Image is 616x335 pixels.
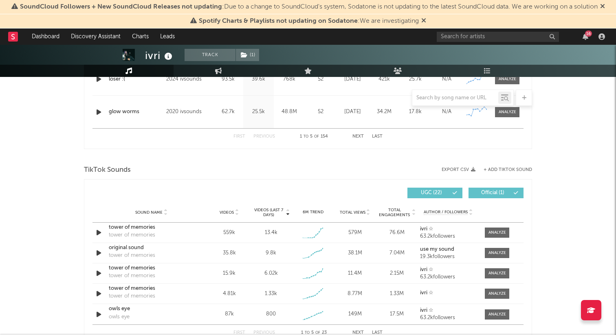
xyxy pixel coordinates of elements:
[215,108,241,116] div: 62.7k
[20,4,598,10] span: : Due to a change to SoundCloud's system, Sodatone is not updating to the latest SoundCloud data....
[109,292,155,300] div: tower of memories
[407,188,462,198] button: UGC(22)
[469,188,524,198] button: Official(1)
[109,108,162,116] a: glow worms
[264,269,278,278] div: 6.02k
[265,229,277,237] div: 13.4k
[352,331,364,335] button: Next
[420,290,477,296] a: ivri ☆
[402,75,429,83] div: 25.7k
[336,229,374,237] div: 579M
[185,49,235,61] button: Track
[336,269,374,278] div: 11.4M
[236,49,259,61] button: (1)
[135,210,163,215] span: Sound Name
[306,75,335,83] div: 52
[233,134,245,139] button: First
[233,331,245,335] button: First
[378,229,416,237] div: 76.6M
[109,272,155,280] div: tower of memories
[474,190,511,195] span: Official ( 1 )
[420,247,454,252] strong: use my sound
[109,313,130,321] div: owls eye
[421,18,426,24] span: Dismiss
[424,210,468,215] span: Author / Followers
[199,18,419,24] span: : We are investigating
[126,28,154,45] a: Charts
[378,310,416,318] div: 17.5M
[145,49,174,62] div: ivri
[420,226,433,232] strong: ivri ☆
[109,75,162,83] a: loser :(
[65,28,126,45] a: Discovery Assistant
[305,331,310,335] span: to
[252,208,285,217] span: Videos (last 7 days)
[442,167,475,172] button: Export CSV
[340,210,365,215] span: Total Views
[304,135,308,138] span: to
[210,290,248,298] div: 4.81k
[109,231,155,239] div: tower of memories
[109,223,194,232] div: tower of memories
[276,75,302,83] div: 768k
[166,74,211,84] div: 2024 ivsounds
[420,315,477,321] div: 63.2k followers
[266,310,276,318] div: 800
[166,107,211,117] div: 2020 ivsounds
[412,95,498,101] input: Search by song name or URL
[420,254,477,260] div: 19.3k followers
[475,168,532,172] button: + Add TikTok Sound
[433,75,460,83] div: N/A
[291,132,336,142] div: 1 5 154
[370,108,398,116] div: 34.2M
[306,108,335,116] div: 52
[20,4,222,10] span: SoundCloud Followers + New SoundCloud Releases not updating
[413,190,450,195] span: UGC ( 22 )
[154,28,180,45] a: Leads
[294,209,332,215] div: 6M Trend
[210,229,248,237] div: 559k
[84,165,131,175] span: TikTok Sounds
[378,249,416,257] div: 7.04M
[336,310,374,318] div: 149M
[245,75,272,83] div: 39.6k
[433,108,460,116] div: N/A
[265,290,277,298] div: 1.33k
[315,331,320,335] span: of
[210,310,248,318] div: 87k
[420,226,477,232] a: ivri ☆
[253,134,275,139] button: Previous
[420,247,477,252] a: use my sound
[26,28,65,45] a: Dashboard
[583,33,588,40] button: 16
[109,244,194,252] div: original sound
[109,252,155,260] div: tower of memories
[253,331,275,335] button: Previous
[109,285,194,293] a: tower of memories
[437,32,559,42] input: Search for artists
[370,75,398,83] div: 421k
[378,208,411,217] span: Total Engagements
[215,75,241,83] div: 93.5k
[420,274,477,280] div: 63.2k followers
[372,134,383,139] button: Last
[245,108,272,116] div: 25.5k
[420,308,433,313] strong: ivri ☆
[378,269,416,278] div: 2.15M
[585,31,592,37] div: 16
[339,75,366,83] div: [DATE]
[109,264,194,272] a: tower of memories
[600,4,605,10] span: Dismiss
[235,49,260,61] span: ( 1 )
[420,308,477,313] a: ivri ☆
[378,290,416,298] div: 1.33M
[352,134,364,139] button: Next
[336,249,374,257] div: 38.1M
[109,305,194,313] a: owls eye
[420,290,433,296] strong: ivri ☆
